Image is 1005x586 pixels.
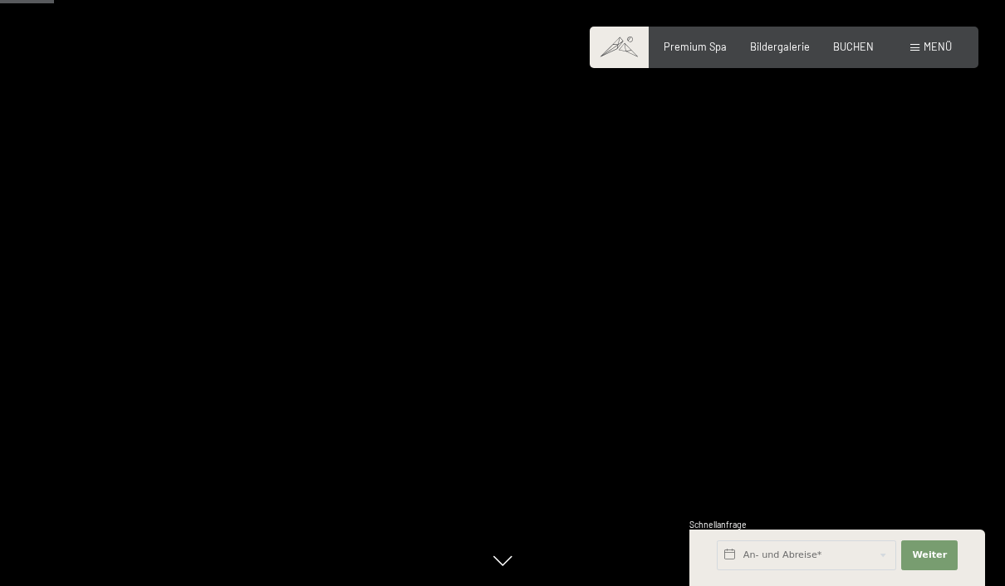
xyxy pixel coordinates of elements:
a: Premium Spa [664,40,727,53]
span: Schnellanfrage [689,520,747,530]
span: Menü [924,40,952,53]
a: BUCHEN [833,40,874,53]
a: Bildergalerie [750,40,810,53]
span: Weiter [912,549,947,562]
button: Weiter [901,540,958,570]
